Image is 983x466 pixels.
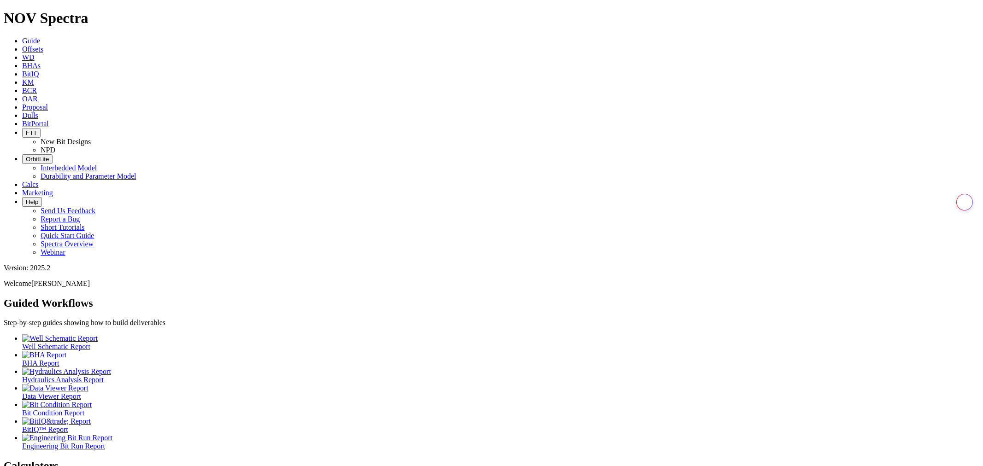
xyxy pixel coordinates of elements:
a: New Bit Designs [41,138,91,146]
span: BitIQ™ Report [22,425,68,433]
a: Engineering Bit Run Report Engineering Bit Run Report [22,434,979,450]
img: Engineering Bit Run Report [22,434,112,442]
a: WD [22,53,35,61]
img: BHA Report [22,351,66,359]
a: Bit Condition Report Bit Condition Report [22,401,979,417]
span: [PERSON_NAME] [31,280,90,287]
a: BitIQ&trade; Report BitIQ™ Report [22,417,979,433]
a: Send Us Feedback [41,207,95,215]
a: BHA Report BHA Report [22,351,979,367]
div: Version: 2025.2 [4,264,979,272]
span: Well Schematic Report [22,343,90,350]
a: Data Viewer Report Data Viewer Report [22,384,979,400]
span: BHA Report [22,359,59,367]
a: KM [22,78,34,86]
a: Dulls [22,111,38,119]
a: BitIQ [22,70,39,78]
span: FTT [26,129,37,136]
a: Quick Start Guide [41,232,94,239]
a: Short Tutorials [41,223,85,231]
img: BitIQ&trade; Report [22,417,91,425]
a: NPD [41,146,55,154]
a: Calcs [22,181,39,188]
a: Offsets [22,45,43,53]
p: Step-by-step guides showing how to build deliverables [4,319,979,327]
img: Bit Condition Report [22,401,92,409]
img: Hydraulics Analysis Report [22,367,111,376]
h1: NOV Spectra [4,10,979,27]
a: Webinar [41,248,65,256]
button: OrbitLite [22,154,53,164]
a: Proposal [22,103,48,111]
a: Marketing [22,189,53,197]
span: Engineering Bit Run Report [22,442,105,450]
a: BHAs [22,62,41,70]
span: Data Viewer Report [22,392,81,400]
a: Spectra Overview [41,240,94,248]
a: Guide [22,37,40,45]
span: Hydraulics Analysis Report [22,376,104,384]
img: Well Schematic Report [22,334,98,343]
a: Durability and Parameter Model [41,172,136,180]
a: OAR [22,95,38,103]
span: Help [26,198,38,205]
a: BCR [22,87,37,94]
img: Data Viewer Report [22,384,88,392]
a: Well Schematic Report Well Schematic Report [22,334,979,350]
button: Help [22,197,42,207]
a: Interbedded Model [41,164,97,172]
h2: Guided Workflows [4,297,979,309]
button: FTT [22,128,41,138]
span: Bit Condition Report [22,409,84,417]
a: Report a Bug [41,215,80,223]
a: Hydraulics Analysis Report Hydraulics Analysis Report [22,367,979,384]
span: OrbitLite [26,156,49,163]
p: Welcome [4,280,979,288]
a: BitPortal [22,120,49,128]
